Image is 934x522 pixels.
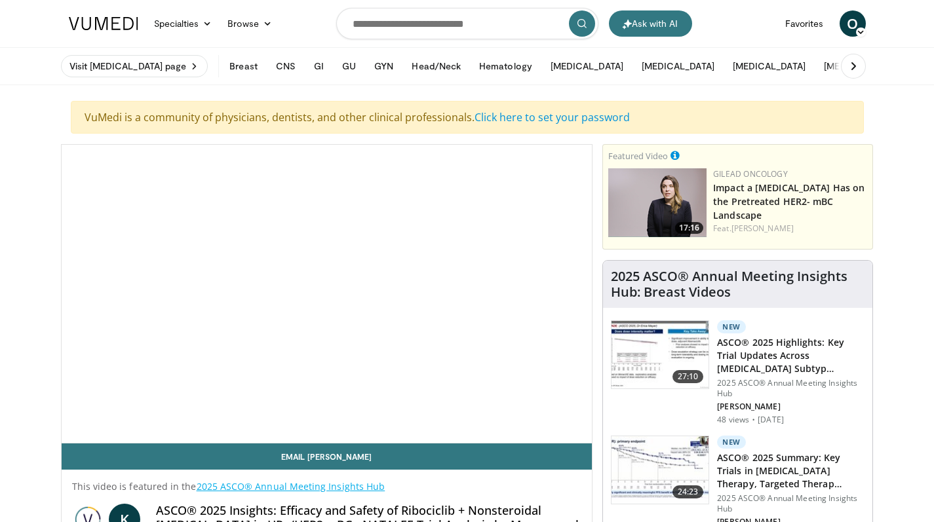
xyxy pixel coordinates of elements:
[366,53,401,79] button: GYN
[634,53,722,79] button: [MEDICAL_DATA]
[608,168,707,237] a: 17:16
[471,53,540,79] button: Hematology
[608,150,668,162] small: Featured Video
[306,53,332,79] button: GI
[758,415,784,425] p: [DATE]
[404,53,469,79] button: Head/Neck
[220,10,280,37] a: Browse
[197,480,385,493] a: 2025 ASCO® Annual Meeting Insights Hub
[336,8,598,39] input: Search topics, interventions
[717,451,865,491] h3: ASCO® 2025 Summary: Key Trials in [MEDICAL_DATA] Therapy, Targeted Therap…
[675,222,703,234] span: 17:16
[840,10,866,37] a: O
[334,53,364,79] button: GU
[672,485,704,498] span: 24:23
[612,436,709,504] img: 4059b991-fb16-4d1b-ab29-ab44b09011b4.150x105_q85_crop-smart_upscale.jpg
[61,55,208,77] a: Visit [MEDICAL_DATA] page
[611,320,865,425] a: 27:10 New ASCO® 2025 Highlights: Key Trial Updates Across [MEDICAL_DATA] Subtyp… 2025 ASCO® Annua...
[71,101,864,134] div: VuMedi is a community of physicians, dentists, and other clinical professionals.
[612,321,709,389] img: a04ac2bc-0354-4a62-a11f-777e6e373939.150x105_q85_crop-smart_upscale.jpg
[62,443,593,470] a: Email [PERSON_NAME]
[725,53,813,79] button: [MEDICAL_DATA]
[752,415,755,425] div: ·
[717,493,865,514] p: 2025 ASCO® Annual Meeting Insights Hub
[609,10,692,37] button: Ask with AI
[672,370,704,383] span: 27:10
[72,480,582,493] p: This video is featured in the
[777,10,832,37] a: Favorites
[543,53,631,79] button: [MEDICAL_DATA]
[717,336,865,375] h3: ASCO® 2025 Highlights: Key Trial Updates Across [MEDICAL_DATA] Subtyp…
[717,320,746,333] p: New
[222,53,265,79] button: Breast
[717,415,749,425] p: 48 views
[816,53,905,79] button: [MEDICAL_DATA]
[475,110,630,124] a: Click here to set your password
[611,269,865,300] h4: 2025 ASCO® Annual Meeting Insights Hub: Breast Videos
[62,145,593,443] video-js: Video Player
[713,181,865,221] a: Impact a [MEDICAL_DATA] Has on the Pretreated HER2- mBC Landscape
[717,436,746,449] p: New
[713,223,867,234] div: Feat.
[69,17,138,30] img: VuMedi Logo
[268,53,303,79] button: CNS
[608,168,707,237] img: 37b1f331-dad8-42d1-a0d6-86d758bc13f3.png.150x105_q85_crop-smart_upscale.png
[146,10,220,37] a: Specialties
[713,168,788,179] a: Gilead Oncology
[717,378,865,399] p: 2025 ASCO® Annual Meeting Insights Hub
[731,223,794,234] a: [PERSON_NAME]
[717,401,865,412] p: [PERSON_NAME]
